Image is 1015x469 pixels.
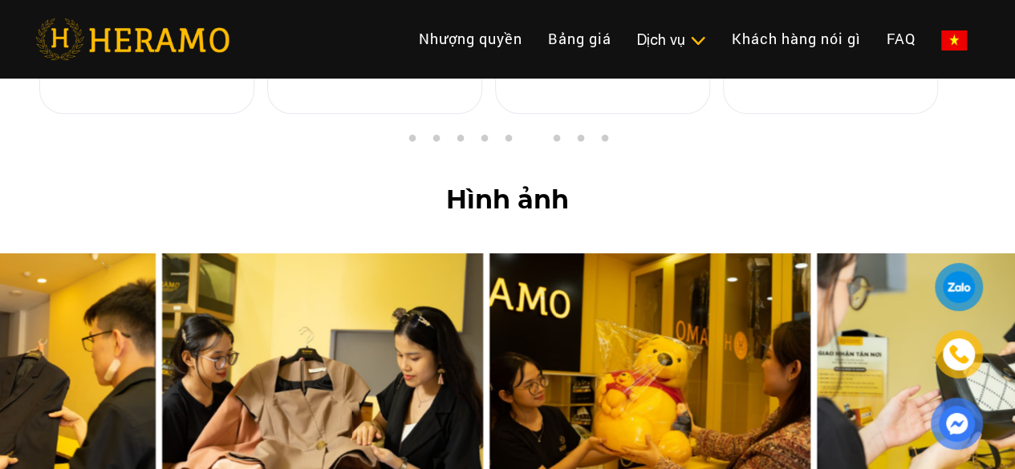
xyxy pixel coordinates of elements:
button: 1 [404,134,420,150]
a: phone-icon [936,332,982,378]
h2: Hình ảnh [26,184,989,215]
button: 7 [548,134,564,150]
button: 9 [596,134,612,150]
img: heramo-logo.png [35,18,229,60]
img: vn-flag.png [941,30,967,51]
img: phone-icon [949,346,968,364]
button: 6 [524,134,540,150]
button: 8 [572,134,588,150]
a: Nhượng quyền [406,22,535,56]
a: Bảng giá [535,22,624,56]
button: 2 [428,134,444,150]
div: Dịch vụ [637,29,706,51]
img: subToggleIcon [689,33,706,49]
button: 5 [500,134,516,150]
a: FAQ [874,22,928,56]
button: 4 [476,134,492,150]
a: Khách hàng nói gì [719,22,874,56]
button: 3 [452,134,468,150]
